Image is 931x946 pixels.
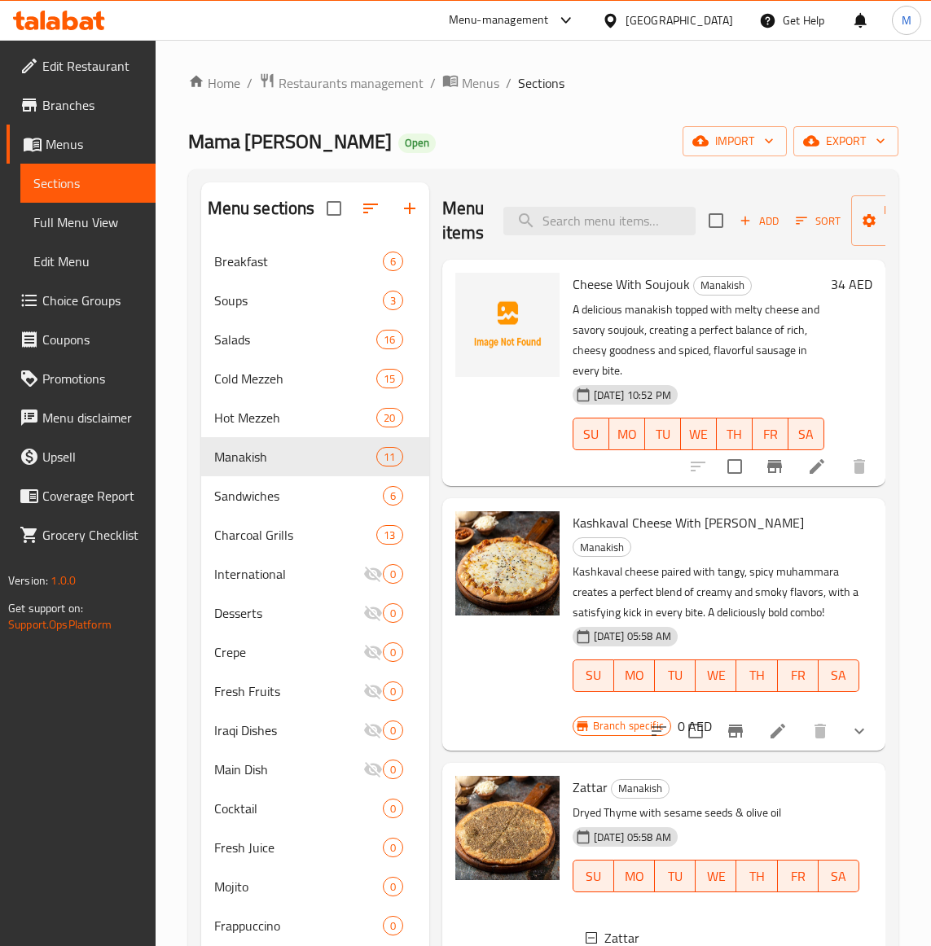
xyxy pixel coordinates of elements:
span: Manakish [214,447,377,466]
span: Coupons [42,330,143,349]
span: Full Menu View [33,212,143,232]
span: 13 [377,528,402,543]
a: Edit menu item [807,457,827,476]
span: 15 [377,371,402,387]
a: Edit menu item [768,721,788,741]
span: Main Dish [214,760,363,779]
div: Breakfast6 [201,242,429,281]
a: Full Menu View [20,203,156,242]
span: Iraqi Dishes [214,720,363,740]
span: Select to update [678,714,713,748]
span: Sections [33,173,143,193]
span: Sort items [785,208,851,234]
div: Cold Mezzeh15 [201,359,429,398]
span: Mojito [214,877,383,896]
img: Kashkaval Cheese With Muhammara [455,511,560,615]
span: Cold Mezzeh [214,369,377,388]
div: items [383,877,403,896]
button: MO [609,418,645,450]
span: TH [723,423,746,446]
span: Manakish [573,538,630,557]
span: 0 [384,918,402,934]
span: Crepe [214,642,363,662]
a: Restaurants management [259,72,424,94]
div: Soups [214,291,383,310]
button: sort-choices [639,712,678,751]
span: Version: [8,570,48,591]
span: FR [784,664,812,687]
div: Desserts0 [201,593,429,633]
span: Coverage Report [42,486,143,506]
div: Manakish [693,276,752,296]
svg: Inactive section [363,720,383,740]
span: Edit Restaurant [42,56,143,76]
a: Edit Restaurant [7,46,156,85]
div: Open [398,134,436,153]
span: Sort [796,212,841,230]
h2: Menu items [442,196,485,245]
button: SU [573,659,614,692]
a: Menu disclaimer [7,398,156,437]
span: Sections [518,73,564,93]
svg: Inactive section [363,681,383,701]
button: TH [736,659,777,692]
span: Breakfast [214,252,383,271]
svg: Inactive section [363,760,383,779]
span: [DATE] 05:58 AM [587,830,678,845]
button: Branch-specific-item [755,447,794,486]
span: 0 [384,567,402,582]
li: / [430,73,436,93]
button: WE [696,860,736,892]
span: 0 [384,762,402,777]
button: MO [614,659,655,692]
span: Select all sections [317,191,351,226]
button: SU [573,418,609,450]
span: TU [661,865,689,888]
a: Upsell [7,437,156,476]
span: TH [743,865,771,888]
div: Charcoal Grills13 [201,515,429,554]
span: 3 [384,293,402,309]
button: show more [840,712,879,751]
span: Desserts [214,603,363,623]
button: delete [801,712,840,751]
span: Open [398,136,436,150]
span: export [806,131,885,151]
span: 0 [384,840,402,856]
button: TU [655,860,696,892]
div: Manakish [611,779,670,799]
span: Branches [42,95,143,115]
span: SA [795,423,818,446]
button: Sort [792,208,845,234]
span: Add [737,212,781,230]
span: 0 [384,879,402,895]
span: MO [621,664,648,687]
span: Upsell [42,447,143,466]
span: Fresh Fruits [214,681,363,701]
span: Add item [733,208,785,234]
span: M [902,11,911,29]
span: TU [661,664,689,687]
a: Promotions [7,359,156,398]
span: Sandwiches [214,486,383,506]
div: items [376,447,402,466]
button: Add section [390,189,429,228]
div: Fresh Juice0 [201,828,429,867]
a: Coverage Report [7,476,156,515]
span: Choice Groups [42,291,143,310]
span: Menus [46,134,143,154]
p: Kashkaval cheese paired with tangy, spicy muhammara creates a perfect blend of creamy and smoky f... [573,562,859,623]
span: Cocktail [214,799,383,818]
span: Select section [699,204,733,238]
a: Menus [7,125,156,164]
span: 6 [384,488,402,504]
div: [GEOGRAPHIC_DATA] [626,11,733,29]
button: FR [753,418,788,450]
span: 6 [384,254,402,269]
span: 0 [384,723,402,738]
span: Kashkaval Cheese With [PERSON_NAME] [573,510,804,535]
